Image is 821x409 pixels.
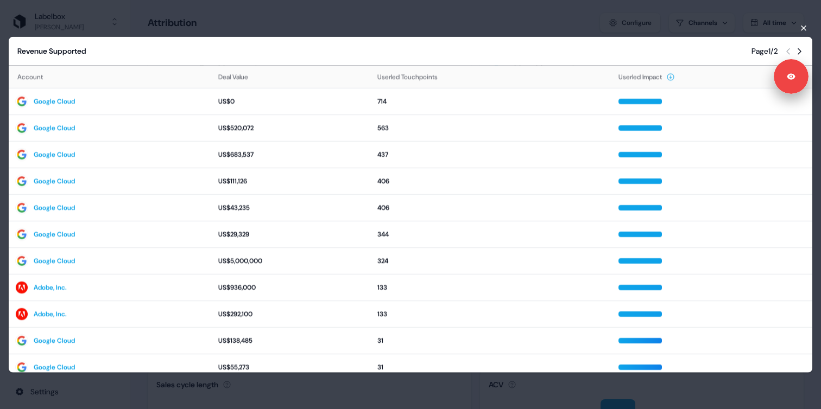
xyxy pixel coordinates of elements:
[377,175,605,186] div: 406
[377,308,605,319] div: 133
[377,282,605,292] div: 133
[377,149,605,159] div: 437
[218,228,364,239] div: US$29,329
[34,175,75,186] a: Google Cloud
[377,255,605,266] div: 324
[218,175,364,186] div: US$111,126
[377,67,451,87] button: Userled Touchpoints
[218,282,364,292] div: US$936,000
[34,95,75,106] a: Google Cloud
[34,361,75,372] a: Google Cloud
[377,335,605,346] div: 31
[377,122,605,133] div: 563
[17,46,86,57] div: Revenue Supported
[377,202,605,213] div: 406
[218,335,364,346] div: US$138,485
[17,67,56,87] button: Account
[377,361,605,372] div: 31
[218,308,364,319] div: US$292,100
[218,255,364,266] div: US$5,000,000
[34,282,67,292] a: Adobe, Inc.
[34,149,75,159] a: Google Cloud
[377,228,605,239] div: 344
[751,46,778,57] div: Page 1 / 2
[218,67,261,87] button: Deal Value
[618,67,675,87] button: Userled Impact
[34,308,67,319] a: Adobe, Inc.
[34,122,75,133] a: Google Cloud
[218,149,364,159] div: US$683,537
[218,122,364,133] div: US$520,072
[34,255,75,266] a: Google Cloud
[34,228,75,239] a: Google Cloud
[377,95,605,106] div: 714
[218,202,364,213] div: US$43,235
[34,202,75,213] a: Google Cloud
[218,95,364,106] div: US$0
[218,361,364,372] div: US$55,273
[34,335,75,346] a: Google Cloud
